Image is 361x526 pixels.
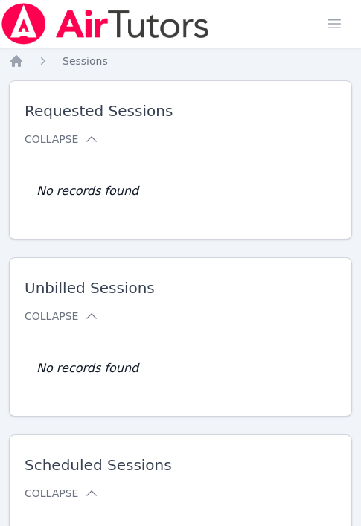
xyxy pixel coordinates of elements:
td: No records found [25,158,139,224]
span: Scheduled Sessions [25,456,336,474]
span: Sessions [63,55,108,67]
nav: Breadcrumb [9,54,352,68]
button: Collapse [25,132,99,147]
td: No records found [25,336,139,401]
button: Collapse [25,486,99,501]
span: Unbilled Sessions [25,279,336,297]
a: Sessions [63,54,108,68]
button: Collapse [25,309,99,324]
span: Requested Sessions [25,102,336,120]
